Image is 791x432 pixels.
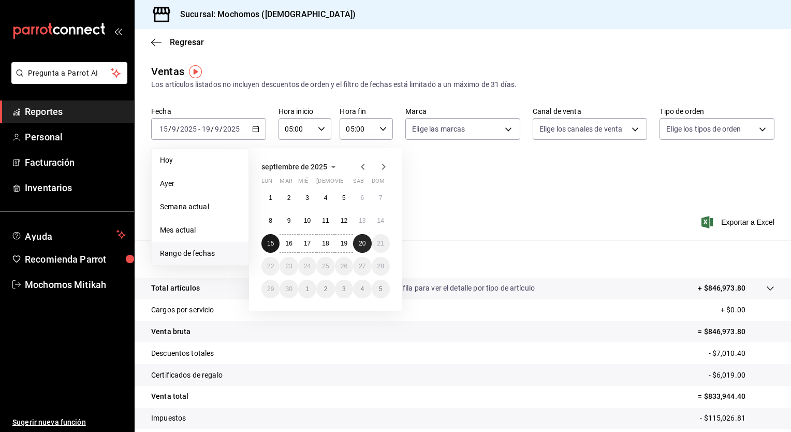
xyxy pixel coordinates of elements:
button: 7 de septiembre de 2025 [372,189,390,207]
span: Elige las marcas [412,124,465,134]
input: -- [214,125,219,133]
button: 9 de septiembre de 2025 [280,211,298,230]
abbr: 14 de septiembre de 2025 [377,217,384,224]
button: 4 de septiembre de 2025 [316,189,334,207]
button: 23 de septiembre de 2025 [280,257,298,276]
input: ---- [223,125,240,133]
abbr: 7 de septiembre de 2025 [379,194,383,201]
p: - $6,019.00 [709,370,774,381]
button: 29 de septiembre de 2025 [261,280,280,298]
abbr: 18 de septiembre de 2025 [322,240,329,247]
span: Hoy [160,155,240,166]
button: 22 de septiembre de 2025 [261,257,280,276]
button: 5 de septiembre de 2025 [335,189,353,207]
button: 3 de septiembre de 2025 [298,189,316,207]
p: + $0.00 [721,305,774,315]
span: / [177,125,180,133]
span: Mochomos Mitikah [25,278,126,292]
span: / [219,125,223,133]
abbr: 29 de septiembre de 2025 [267,285,274,293]
button: 3 de octubre de 2025 [335,280,353,298]
abbr: 11 de septiembre de 2025 [322,217,329,224]
abbr: 19 de septiembre de 2025 [341,240,347,247]
button: 2 de octubre de 2025 [316,280,334,298]
span: Pregunta a Parrot AI [28,68,111,79]
button: 10 de septiembre de 2025 [298,211,316,230]
span: Ayuda [25,228,112,241]
button: 6 de septiembre de 2025 [353,189,371,207]
button: Regresar [151,37,204,47]
button: Exportar a Excel [704,216,774,228]
input: -- [171,125,177,133]
abbr: 13 de septiembre de 2025 [359,217,365,224]
abbr: 23 de septiembre de 2025 [285,263,292,270]
input: -- [159,125,168,133]
button: 15 de septiembre de 2025 [261,234,280,253]
button: 1 de octubre de 2025 [298,280,316,298]
abbr: 9 de septiembre de 2025 [287,217,291,224]
button: 27 de septiembre de 2025 [353,257,371,276]
abbr: 3 de octubre de 2025 [342,285,346,293]
label: Hora fin [340,108,393,115]
abbr: 4 de septiembre de 2025 [324,194,328,201]
button: 5 de octubre de 2025 [372,280,390,298]
abbr: lunes [261,178,272,189]
span: Recomienda Parrot [25,252,126,266]
label: Canal de venta [533,108,648,115]
abbr: 2 de septiembre de 2025 [287,194,291,201]
button: 4 de octubre de 2025 [353,280,371,298]
button: 13 de septiembre de 2025 [353,211,371,230]
a: Pregunta a Parrot AI [7,75,127,86]
abbr: 24 de septiembre de 2025 [304,263,311,270]
p: Venta bruta [151,326,191,337]
input: ---- [180,125,197,133]
abbr: 10 de septiembre de 2025 [304,217,311,224]
button: 8 de septiembre de 2025 [261,211,280,230]
button: 1 de septiembre de 2025 [261,189,280,207]
span: Rango de fechas [160,248,240,259]
p: Descuentos totales [151,348,214,359]
abbr: 27 de septiembre de 2025 [359,263,365,270]
p: Cargos por servicio [151,305,214,315]
p: - $115,026.81 [700,413,774,424]
label: Fecha [151,108,266,115]
abbr: 21 de septiembre de 2025 [377,240,384,247]
abbr: viernes [335,178,343,189]
abbr: jueves [316,178,377,189]
button: 28 de septiembre de 2025 [372,257,390,276]
button: 18 de septiembre de 2025 [316,234,334,253]
abbr: 1 de septiembre de 2025 [269,194,272,201]
span: Reportes [25,105,126,119]
button: open_drawer_menu [114,27,122,35]
abbr: 17 de septiembre de 2025 [304,240,311,247]
abbr: 16 de septiembre de 2025 [285,240,292,247]
abbr: 8 de septiembre de 2025 [269,217,272,224]
button: 17 de septiembre de 2025 [298,234,316,253]
span: Personal [25,130,126,144]
button: 11 de septiembre de 2025 [316,211,334,230]
button: 24 de septiembre de 2025 [298,257,316,276]
button: 14 de septiembre de 2025 [372,211,390,230]
span: septiembre de 2025 [261,163,327,171]
span: Regresar [170,37,204,47]
p: Da clic en la fila para ver el detalle por tipo de artículo [363,283,535,294]
button: 30 de septiembre de 2025 [280,280,298,298]
button: 20 de septiembre de 2025 [353,234,371,253]
abbr: 4 de octubre de 2025 [360,285,364,293]
p: = $846,973.80 [698,326,774,337]
p: Impuestos [151,413,186,424]
span: Mes actual [160,225,240,236]
span: / [168,125,171,133]
abbr: 20 de septiembre de 2025 [359,240,365,247]
p: + $846,973.80 [698,283,745,294]
label: Marca [405,108,520,115]
p: Total artículos [151,283,200,294]
button: 12 de septiembre de 2025 [335,211,353,230]
span: / [211,125,214,133]
abbr: 1 de octubre de 2025 [305,285,309,293]
label: Tipo de orden [660,108,774,115]
p: = $833,944.40 [698,391,774,402]
button: 21 de septiembre de 2025 [372,234,390,253]
span: Elige los tipos de orden [666,124,741,134]
abbr: sábado [353,178,364,189]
